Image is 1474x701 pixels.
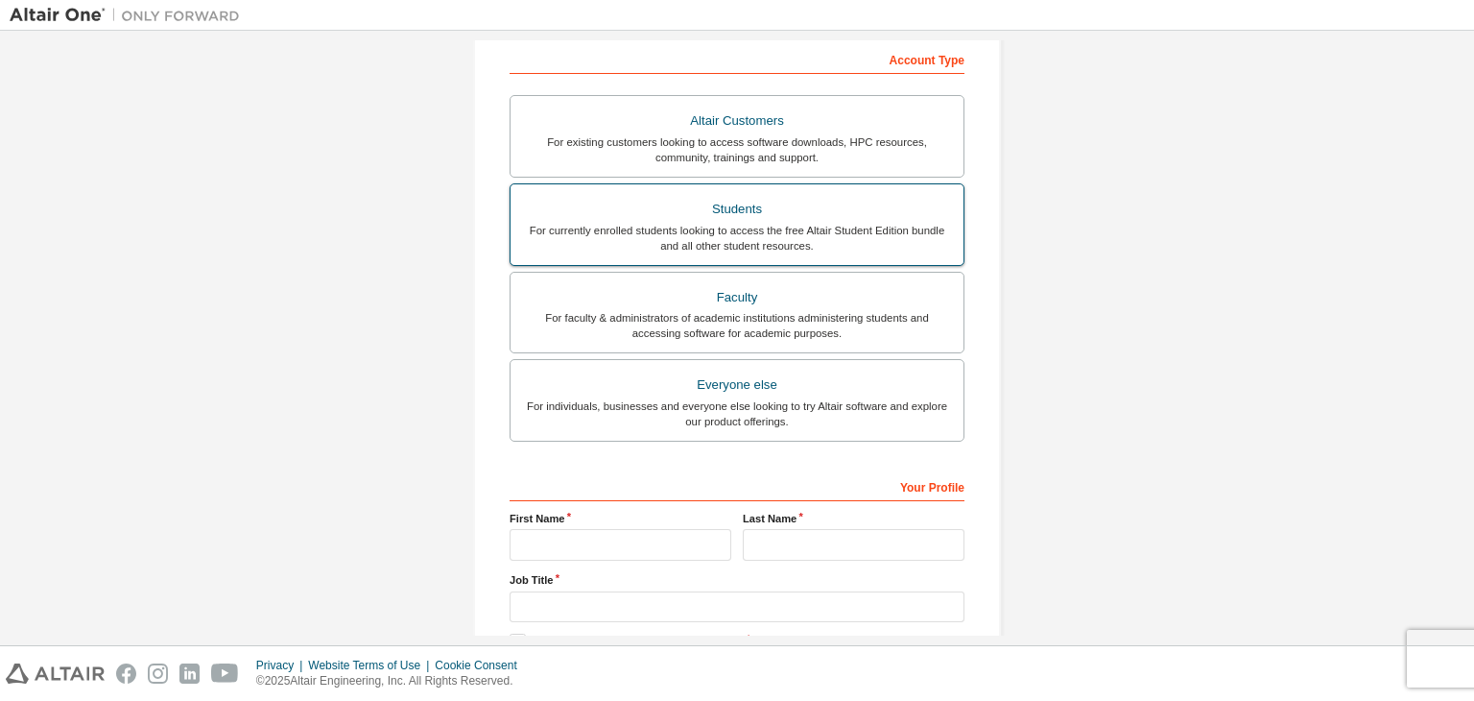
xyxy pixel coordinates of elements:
[148,664,168,684] img: instagram.svg
[594,635,745,648] a: End-User License Agreement
[522,284,952,311] div: Faculty
[743,511,964,526] label: Last Name
[522,196,952,223] div: Students
[510,634,744,650] label: I accept the
[211,664,239,684] img: youtube.svg
[510,572,964,588] label: Job Title
[510,511,731,526] label: First Name
[522,399,952,429] div: For individuals, businesses and everyone else looking to try Altair software and explore our prod...
[522,108,952,134] div: Altair Customers
[10,6,250,25] img: Altair One
[435,658,528,673] div: Cookie Consent
[522,223,952,254] div: For currently enrolled students looking to access the free Altair Student Edition bundle and all ...
[116,664,136,684] img: facebook.svg
[522,134,952,165] div: For existing customers looking to access software downloads, HPC resources, community, trainings ...
[510,43,964,74] div: Account Type
[522,310,952,341] div: For faculty & administrators of academic institutions administering students and accessing softwa...
[308,658,435,673] div: Website Terms of Use
[510,471,964,501] div: Your Profile
[179,664,200,684] img: linkedin.svg
[6,664,105,684] img: altair_logo.svg
[256,658,308,673] div: Privacy
[522,372,952,399] div: Everyone else
[256,673,529,689] p: © 2025 Altair Engineering, Inc. All Rights Reserved.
